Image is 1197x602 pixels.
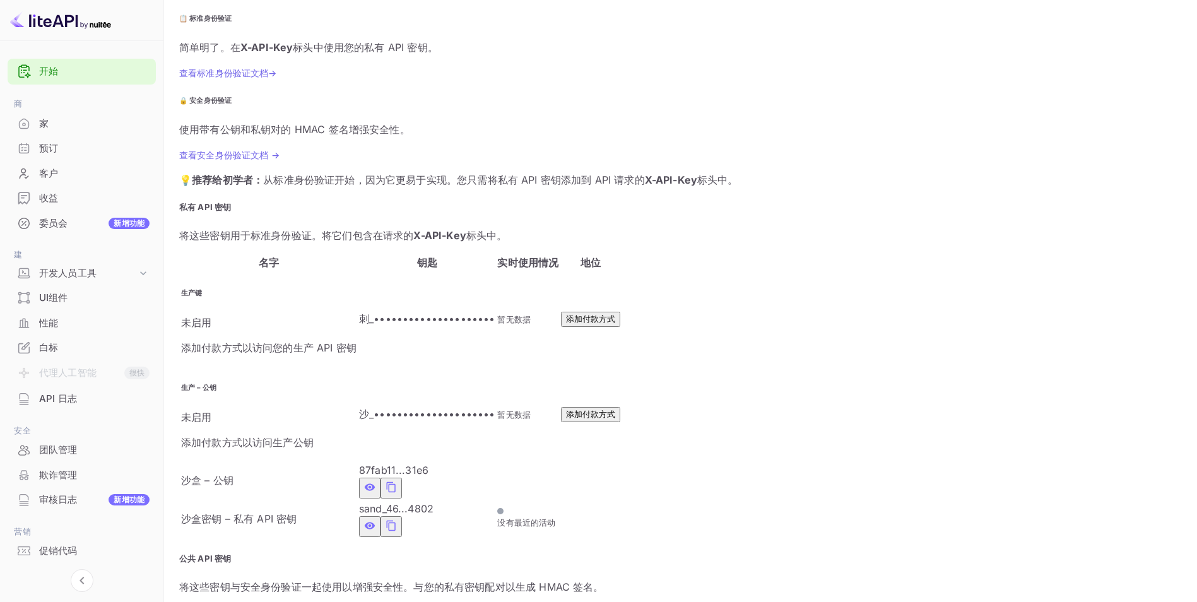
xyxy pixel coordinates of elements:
div: 开始 [8,59,156,85]
font: 审核日志 [39,493,78,507]
a: UI组件 [8,286,156,309]
a: 委员会新增功能 [8,211,156,235]
a: 白标 [8,336,156,359]
div: 性能 [39,316,150,331]
p: 将这些密钥与安全身份验证一起使用以增强安全性。与您的私有密钥配对以生成 HMAC 签名。 [179,579,1182,594]
strong: X-API-Key [413,229,466,242]
th: 地位 [560,254,621,271]
span: 建 [8,248,156,262]
div: 欺诈管理 [8,463,156,488]
a: 开始 [39,64,150,79]
a: 团队管理 [8,438,156,461]
div: 开发人员工具 [8,263,156,285]
a: 收益 [8,186,156,210]
a: 预订 [8,136,156,160]
th: 钥匙 [358,254,495,271]
span: 营销 [8,525,156,539]
span: 暂无数据 [497,410,531,420]
div: 委员会新增功能 [8,211,156,236]
th: 实时使用情况 [497,254,559,271]
a: 添加付款方式 [561,312,620,324]
div: 收益 [39,191,150,206]
a: 审核日志新增功能 [8,488,156,511]
span: sand_46...4802 [359,502,433,515]
div: 团队管理 [8,438,156,463]
font: 委员会 [39,216,68,231]
strong: X-API-Key [240,41,293,54]
a: 查看标准身份验证文档→ [179,68,277,78]
img: LiteAPI 徽标 [10,10,111,30]
a: API 日志 [8,387,156,410]
span: 沙盒密钥 – 私有 API 密钥 [181,512,297,525]
p: 使用带有公钥和私钥对的 HMAC 签名增强安全性。 [179,122,1182,137]
div: 新增功能 [109,494,150,505]
div: 开发人员工具 [39,266,137,281]
span: 没有最近的活动 [497,517,555,528]
div: UI组件 [8,286,156,310]
div: UI组件 [39,291,150,305]
p: 💡 从标准身份验证开始，因为它更易于实现。您只需将私有 API 密钥添加到 API 请求的 标头中。 [179,172,1182,187]
div: 促销代码 [39,544,150,558]
div: 未启用 [181,410,357,425]
div: 新增功能 [109,218,150,229]
a: 性能 [8,311,156,334]
button: 添加付款方式 [561,407,620,422]
div: 未启用 [181,315,357,330]
div: 欺诈管理 [39,468,150,483]
p: 将这些密钥用于标准身份验证。将它们包含在请求的 标头中。 [179,228,1182,243]
span: 沙盒 – 公钥 [181,474,233,487]
button: 添加付款方式 [561,312,620,327]
h6: 生产键 [181,288,357,298]
span: 暂无数据 [497,314,531,324]
table: 私有 API 密钥表 [179,253,622,538]
div: 白标 [39,341,150,355]
h6: 🔒 安全身份验证 [179,96,1182,106]
a: 欺诈管理 [8,463,156,487]
h5: 公共 API 密钥 [179,553,1182,565]
div: 预订 [8,136,156,161]
button: 折叠导航 [71,569,93,592]
div: 审核日志新增功能 [8,488,156,512]
a: 查看安全身份验证文档 → [179,150,280,160]
h6: 生产 – 公钥 [181,383,357,393]
p: 刺_••••••••••••••••••••• [359,311,495,326]
span: 商 [8,97,156,111]
div: 家 [8,112,156,136]
div: 预订 [39,141,150,156]
a: 促销代码 [8,539,156,562]
div: 白标 [8,336,156,360]
div: 促销代码 [8,539,156,564]
p: 简单明了。在 标头中使用您的私有 API 密钥。 [179,40,1182,55]
div: 客户 [39,167,150,181]
a: 家 [8,112,156,135]
div: API 日志 [39,392,150,406]
th: 名字 [180,254,357,271]
p: 添加付款方式以访问您的生产 API 密钥 [181,340,357,355]
div: 性能 [8,311,156,336]
div: 收益 [8,186,156,211]
h6: 📋 标准身份验证 [179,14,1182,24]
span: 安全 [8,424,156,438]
span: 87fab11...31e6 [359,464,428,476]
strong: 推荐给初学者： [192,174,263,186]
p: 沙_••••••••••••••••••••• [359,406,495,422]
div: API 日志 [8,387,156,411]
a: 添加付款方式 [561,407,620,420]
strong: X-API-Key [645,174,697,186]
div: 团队管理 [39,443,150,457]
div: 客户 [8,162,156,186]
div: 家 [39,117,150,131]
p: 添加付款方式以访问生产公钥 [181,435,357,450]
h5: 私有 API 密钥 [179,201,1182,214]
a: 客户 [8,162,156,185]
